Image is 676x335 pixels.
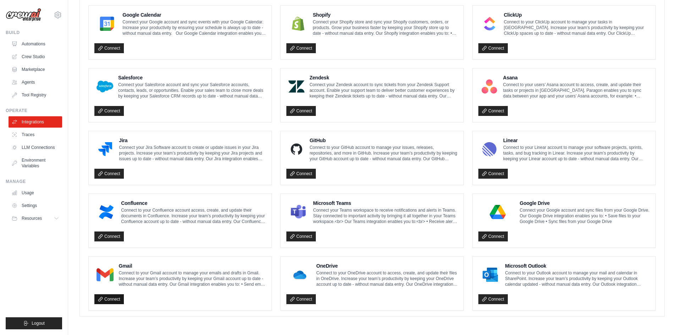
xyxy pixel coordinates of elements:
a: Agents [9,77,62,88]
h4: Asana [503,74,650,81]
p: Connect to your Confluence account access, create, and update their documents in Confluence. Incr... [121,207,266,224]
h4: Jira [119,137,266,144]
a: Environment Variables [9,155,62,172]
p: Connect your Shopify store and sync your Shopify customers, orders, or products. Grow your busine... [313,19,458,36]
a: Connect [94,43,124,53]
a: Connect [478,231,508,241]
a: Connect [94,106,124,116]
h4: Shopify [313,11,458,18]
h4: Google Drive [520,200,650,207]
p: Connect your Google account and sync files from your Google Drive. Our Google Drive integration e... [520,207,650,224]
p: Connect to your Gmail account to manage your emails and drafts in Gmail. Increase your team’s pro... [119,270,266,287]
img: Asana Logo [480,79,498,94]
a: Connect [478,294,508,304]
span: Resources [22,216,42,221]
img: Microsoft Teams Logo [288,205,308,219]
a: Connect [478,43,508,53]
p: Connect to your Outlook account to manage your mail and calendar in SharePoint. Increase your tea... [505,270,650,287]
h4: Microsoft Outlook [505,262,650,269]
div: Operate [6,108,62,113]
p: Connect your Jira Software account to create or update issues in your Jira projects. Increase you... [119,145,266,162]
img: GitHub Logo [288,142,304,156]
h4: Confluence [121,200,266,207]
p: Connect your Google account and sync events with your Google Calendar. Increase your productivity... [122,19,266,36]
iframe: Chat Widget [641,301,676,335]
a: Connect [286,169,316,179]
p: Connect your Zendesk account to sync tickets from your Zendesk Support account. Enable your suppo... [309,82,458,99]
p: Connect to your ClickUp account to manage your tasks in [GEOGRAPHIC_DATA]. Increase your team’s p... [504,19,650,36]
img: Jira Logo [97,142,114,156]
button: Logout [6,317,62,329]
p: Connect your Salesforce account and sync your Salesforce accounts, contacts, leads, or opportunit... [118,82,266,99]
h4: Linear [503,137,650,144]
p: Connect to your users’ Asana account to access, create, and update their tasks or projects in [GE... [503,82,650,99]
img: Salesforce Logo [97,79,113,94]
a: Connect [94,231,124,241]
a: Traces [9,129,62,140]
h4: OneDrive [316,262,458,269]
a: Crew Studio [9,51,62,62]
img: Linear Logo [480,142,498,156]
img: OneDrive Logo [288,268,311,282]
span: Logout [32,320,45,326]
img: Google Drive Logo [480,205,515,219]
h4: GitHub [309,137,458,144]
a: Usage [9,187,62,199]
a: Connect [94,169,124,179]
h4: Salesforce [118,74,266,81]
a: Connect [286,106,316,116]
p: Connect your Teams workspace to receive notifications and alerts in Teams. Stay connected to impo... [313,207,458,224]
h4: ClickUp [504,11,650,18]
a: Connect [286,231,316,241]
p: Connect to your GitHub account to manage your issues, releases, repositories, and more in GitHub.... [309,145,458,162]
a: Tool Registry [9,89,62,101]
a: Settings [9,200,62,211]
img: ClickUp Logo [480,17,499,31]
p: Connect to your Linear account to manage your software projects, sprints, tasks, and bug tracking... [503,145,650,162]
a: LLM Connections [9,142,62,153]
img: Shopify Logo [288,17,308,31]
h4: Microsoft Teams [313,200,458,207]
a: Connect [478,106,508,116]
button: Resources [9,213,62,224]
div: Build [6,30,62,35]
img: Zendesk Logo [288,79,304,94]
img: Gmail Logo [97,268,114,282]
img: Microsoft Outlook Logo [480,268,500,282]
img: Logo [6,8,41,22]
a: Marketplace [9,64,62,75]
img: Google Calendar Logo [97,17,117,31]
a: Connect [478,169,508,179]
div: Manage [6,179,62,184]
img: Confluence Logo [97,205,116,219]
a: Connect [94,294,124,304]
h4: Zendesk [309,74,458,81]
h4: Gmail [119,262,266,269]
h4: Google Calendar [122,11,266,18]
a: Connect [286,294,316,304]
a: Integrations [9,116,62,128]
p: Connect to your OneDrive account to access, create, and update their files in OneDrive. Increase ... [316,270,458,287]
a: Automations [9,38,62,50]
a: Connect [286,43,316,53]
